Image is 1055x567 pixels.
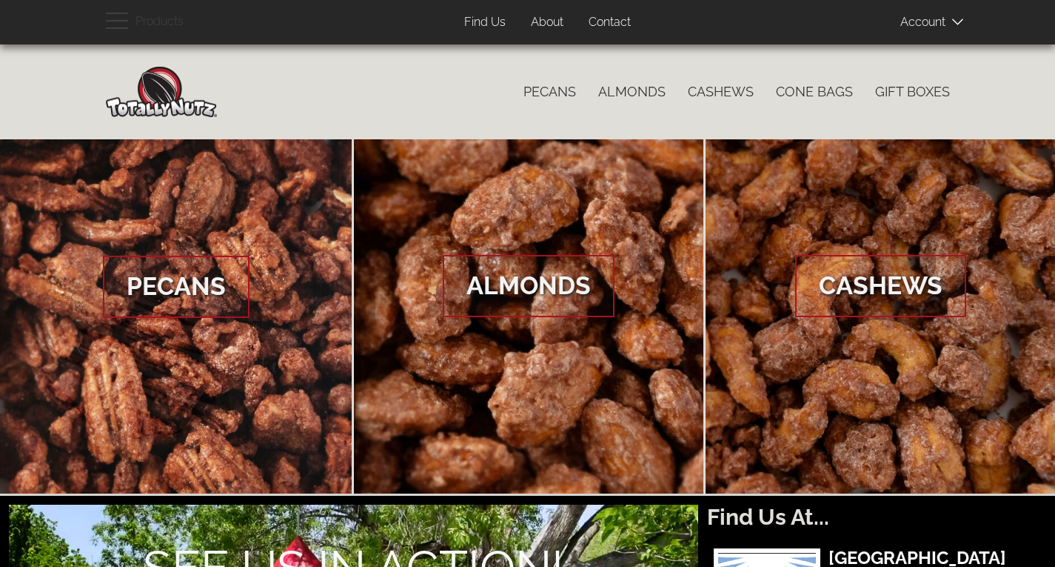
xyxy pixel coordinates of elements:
h2: Find Us At... [707,505,1047,529]
a: Cone Bags [765,76,864,107]
a: Pecans [512,76,587,107]
span: Products [135,11,184,33]
a: Cashews [677,76,765,107]
a: Almonds [587,76,677,107]
span: Pecans [103,256,249,318]
a: Contact [577,8,642,37]
span: Almonds [443,255,614,317]
a: Gift Boxes [864,76,961,107]
a: Find Us [453,8,517,37]
span: Cashews [795,255,966,317]
img: Home [106,67,217,117]
a: Almonds [354,139,704,494]
a: About [520,8,575,37]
